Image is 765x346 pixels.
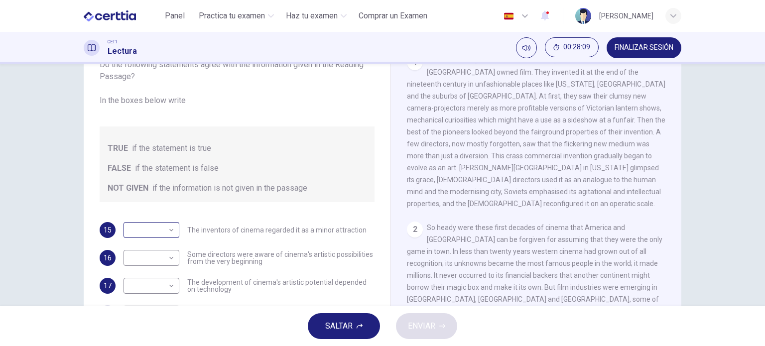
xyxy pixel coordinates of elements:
div: 2 [407,222,423,237]
span: if the statement is true [132,142,211,154]
button: Haz tu examen [282,7,351,25]
span: The inventors of cinema regarded it as a minor attraction [187,227,367,233]
span: if the information is not given in the passage [152,182,307,194]
button: Panel [159,7,191,25]
span: FALSE [108,162,131,174]
div: [PERSON_NAME] [599,10,653,22]
span: SALTAR [325,319,353,333]
span: NOT GIVEN [108,182,148,194]
span: 00:28:09 [563,43,590,51]
button: SALTAR [308,313,380,339]
a: CERTTIA logo [84,6,159,26]
button: 00:28:09 [545,37,599,57]
span: 17 [104,282,112,289]
span: 16 [104,254,112,261]
span: The development of cinema's artistic potential depended on technology [187,279,375,293]
span: Panel [165,10,185,22]
h1: Lectura [108,45,137,57]
div: Ocultar [545,37,599,58]
button: FINALIZAR SESIÓN [607,37,681,58]
span: There has always been a sense in which [GEOGRAPHIC_DATA] and [GEOGRAPHIC_DATA] owned film. They i... [407,56,665,208]
img: CERTTIA logo [84,6,136,26]
span: CET1 [108,38,118,45]
span: Some directors were aware of cinema's artistic possibilities from the very beginning [187,251,375,265]
img: es [503,12,515,20]
span: Practica tu examen [199,10,265,22]
span: FINALIZAR SESIÓN [615,44,673,52]
button: Practica tu examen [195,7,278,25]
span: So heady were these first decades of cinema that America and [GEOGRAPHIC_DATA] can be forgiven fo... [407,224,662,315]
span: 15 [104,227,112,233]
span: TRUE [108,142,128,154]
span: Do the following statements agree with the information given in the Reading Passage? In the boxes... [100,59,375,107]
button: Comprar un Examen [355,7,431,25]
span: if the statement is false [135,162,219,174]
img: Profile picture [575,8,591,24]
span: Comprar un Examen [359,10,427,22]
span: Haz tu examen [286,10,338,22]
div: Silenciar [516,37,537,58]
